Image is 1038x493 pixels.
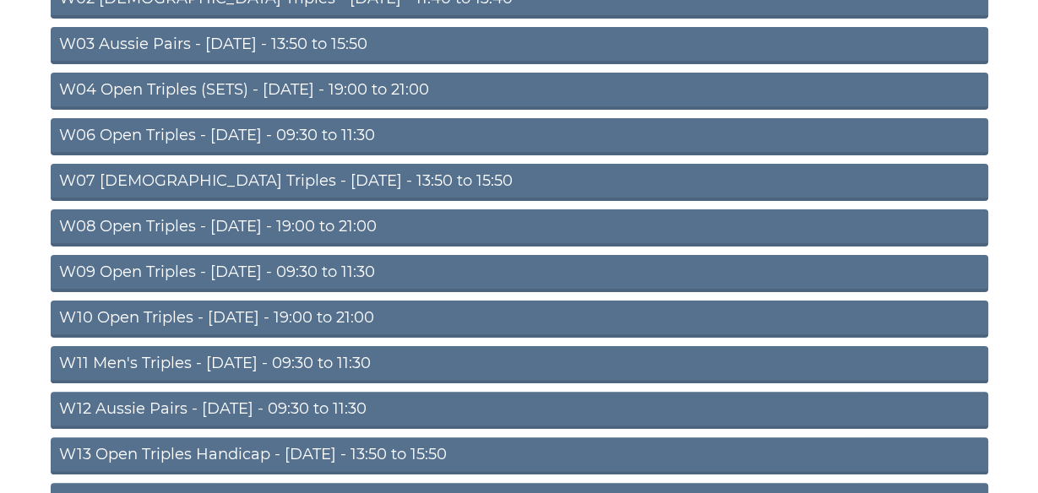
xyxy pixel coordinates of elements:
[51,73,988,110] a: W04 Open Triples (SETS) - [DATE] - 19:00 to 21:00
[51,392,988,429] a: W12 Aussie Pairs - [DATE] - 09:30 to 11:30
[51,255,988,292] a: W09 Open Triples - [DATE] - 09:30 to 11:30
[51,164,988,201] a: W07 [DEMOGRAPHIC_DATA] Triples - [DATE] - 13:50 to 15:50
[51,209,988,246] a: W08 Open Triples - [DATE] - 19:00 to 21:00
[51,27,988,64] a: W03 Aussie Pairs - [DATE] - 13:50 to 15:50
[51,346,988,383] a: W11 Men's Triples - [DATE] - 09:30 to 11:30
[51,437,988,474] a: W13 Open Triples Handicap - [DATE] - 13:50 to 15:50
[51,118,988,155] a: W06 Open Triples - [DATE] - 09:30 to 11:30
[51,301,988,338] a: W10 Open Triples - [DATE] - 19:00 to 21:00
